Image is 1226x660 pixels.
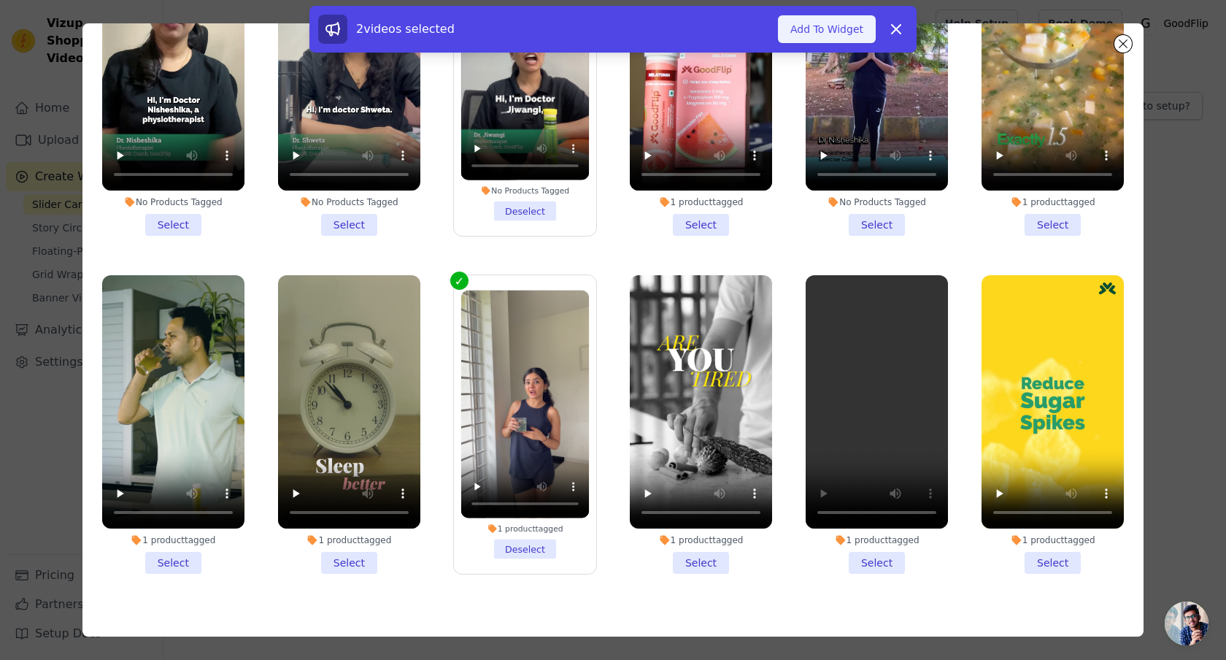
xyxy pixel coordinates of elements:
[102,534,244,546] div: 1 product tagged
[806,196,948,208] div: No Products Tagged
[102,196,244,208] div: No Products Tagged
[278,534,420,546] div: 1 product tagged
[778,15,876,43] button: Add To Widget
[461,523,590,534] div: 1 product tagged
[356,22,455,36] span: 2 videos selected
[982,534,1124,546] div: 1 product tagged
[982,196,1124,208] div: 1 product tagged
[806,534,948,546] div: 1 product tagged
[630,196,772,208] div: 1 product tagged
[630,534,772,546] div: 1 product tagged
[461,185,590,196] div: No Products Tagged
[1165,602,1208,645] a: Open chat
[278,196,420,208] div: No Products Tagged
